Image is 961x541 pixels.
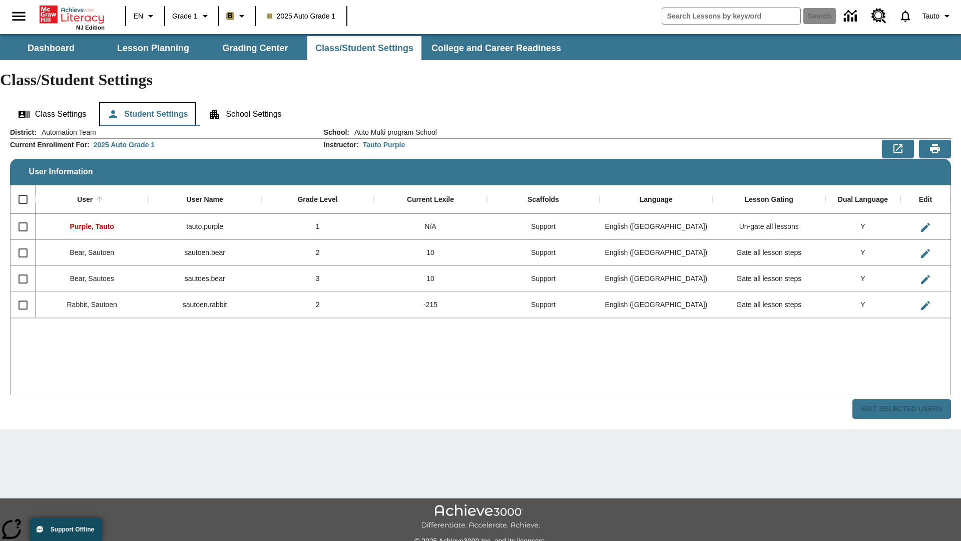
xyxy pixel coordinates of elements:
[148,292,261,318] div: sautoen.rabbit
[825,214,900,240] div: Y
[838,195,888,204] div: Dual Language
[94,140,155,150] div: 2025 Auto Grade 1
[713,240,825,266] div: Gate all lesson steps
[324,128,349,137] h2: School :
[487,292,600,318] div: Support
[77,195,93,204] div: User
[865,3,892,30] a: Resource Center, Will open in new tab
[600,214,712,240] div: English (US)
[374,266,487,292] div: 10
[148,240,261,266] div: sautoen.bear
[713,214,825,240] div: Un-gate all lessons
[261,240,374,266] div: 2
[838,3,865,30] a: Data Center
[40,5,105,25] a: Home
[662,8,800,24] input: search field
[134,11,143,22] span: EN
[915,296,935,316] button: Edit User
[29,167,93,176] span: User Information
[51,526,94,533] span: Support Offline
[423,36,569,60] button: College and Career Readiness
[172,11,198,22] span: Grade 1
[825,266,900,292] div: Y
[363,140,405,150] div: Tauto Purple
[129,7,161,25] button: Language: EN, Select a language
[261,292,374,318] div: 2
[267,11,336,22] span: 2025 Auto Grade 1
[168,7,215,25] button: Grade: Grade 1, Select a grade
[713,266,825,292] div: Gate all lesson steps
[922,11,939,22] span: Tauto
[374,240,487,266] div: 10
[40,4,105,31] div: Home
[10,102,94,126] button: Class Settings
[825,240,900,266] div: Y
[261,214,374,240] div: 1
[349,127,437,137] span: Auto Multi program School
[205,36,305,60] button: Grading Center
[487,266,600,292] div: Support
[4,2,34,31] button: Open side menu
[487,214,600,240] div: Support
[421,504,540,530] img: Achieve3000 Differentiate Accelerate Achieve
[374,292,487,318] div: -215
[919,195,932,204] div: Edit
[10,141,90,149] h2: Current Enrollment For :
[307,36,421,60] button: Class/Student Settings
[37,127,96,137] span: Automation Team
[10,127,951,419] div: User Information
[407,195,454,204] div: Current Lexile
[297,195,337,204] div: Grade Level
[528,195,559,204] div: Scaffolds
[745,195,793,204] div: Lesson Gating
[600,292,712,318] div: English (US)
[487,240,600,266] div: Support
[261,266,374,292] div: 3
[76,25,105,31] span: NJ Edition
[103,36,203,60] button: Lesson Planning
[1,36,101,60] button: Dashboard
[918,7,957,25] button: Profile/Settings
[324,141,359,149] h2: Instructor :
[187,195,223,204] div: User Name
[30,518,102,541] button: Support Offline
[148,214,261,240] div: tauto.purple
[892,3,918,29] a: Notifications
[67,301,117,309] span: Rabbit, Sautoen
[228,10,233,22] span: B
[915,243,935,263] button: Edit User
[222,7,252,25] button: Boost Class color is light brown. Change class color
[10,128,37,137] h2: District :
[919,140,951,158] button: Print Preview
[374,214,487,240] div: N/A
[10,102,951,126] div: Class/Student Settings
[70,275,114,283] span: Bear, Sautoes
[713,292,825,318] div: Gate all lesson steps
[148,266,261,292] div: sautoes.bear
[600,240,712,266] div: English (US)
[915,217,935,237] button: Edit User
[201,102,289,126] button: School Settings
[640,195,673,204] div: Language
[600,266,712,292] div: English (US)
[882,140,914,158] button: Export to CSV
[70,222,114,230] span: Purple, Tauto
[825,292,900,318] div: Y
[70,248,114,256] span: Bear, Sautoen
[99,102,196,126] button: Student Settings
[915,269,935,290] button: Edit User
